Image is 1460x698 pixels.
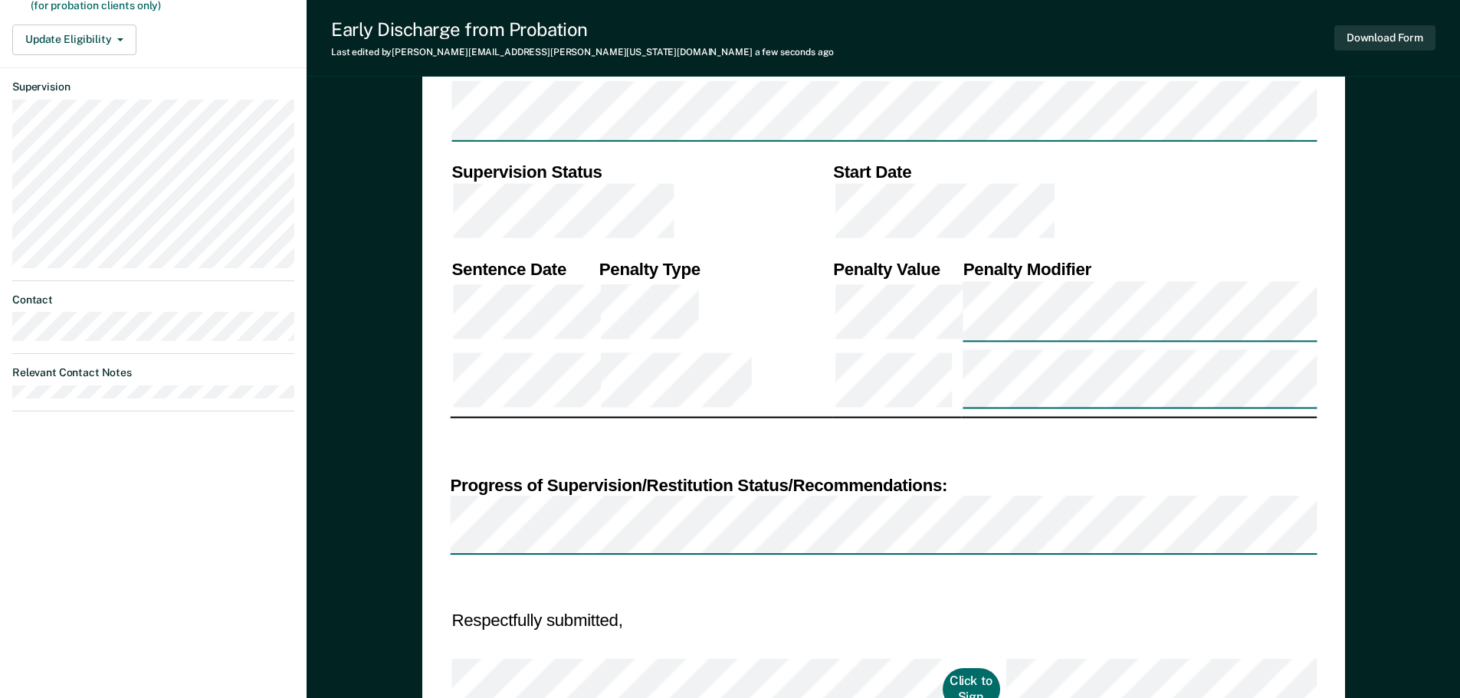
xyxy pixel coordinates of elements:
[450,608,1001,633] td: Respectfully submitted,
[1334,25,1435,51] button: Download Form
[12,293,294,306] dt: Contact
[12,25,136,55] button: Update Eligibility
[961,258,1317,280] th: Penalty Modifier
[331,47,834,57] div: Last edited by [PERSON_NAME][EMAIL_ADDRESS][PERSON_NAME][US_STATE][DOMAIN_NAME]
[331,18,834,41] div: Early Discharge from Probation
[832,161,1317,183] th: Start Date
[450,161,832,183] th: Supervision Status
[832,258,962,280] th: Penalty Value
[12,366,294,379] dt: Relevant Contact Notes
[12,80,294,93] dt: Supervision
[597,258,831,280] th: Penalty Type
[755,47,834,57] span: a few seconds ago
[450,258,597,280] th: Sentence Date
[450,474,1317,496] div: Progress of Supervision/Restitution Status/Recommendations:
